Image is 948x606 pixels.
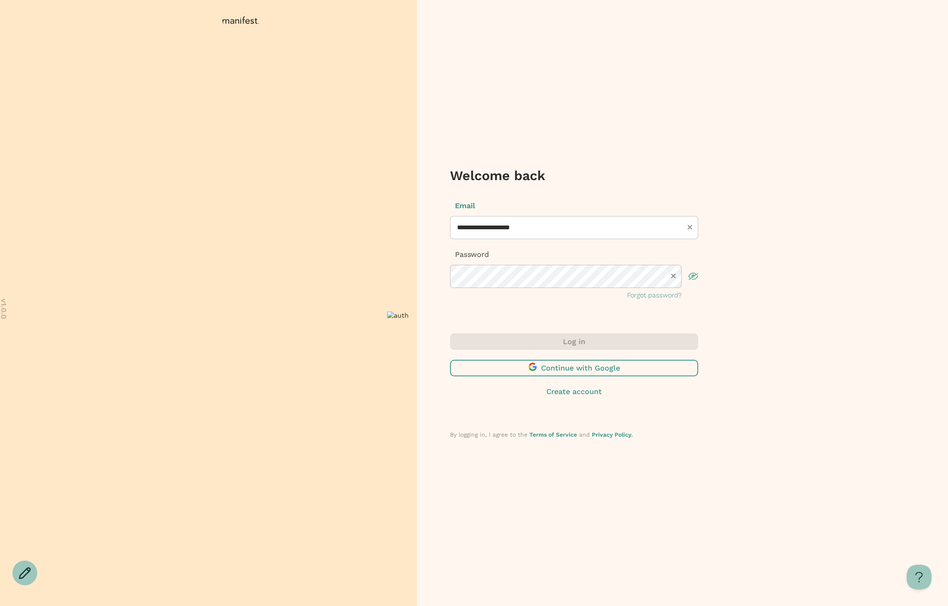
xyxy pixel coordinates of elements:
p: Email [450,200,698,211]
a: Terms of Service [529,431,577,438]
button: Create account [450,386,698,397]
img: auth [387,311,409,319]
iframe: Help Scout Beacon - Open [907,565,931,589]
p: Password [450,249,698,260]
span: By logging in, I agree to the and [450,431,633,438]
button: Continue with Google [450,360,698,376]
button: Forgot password? [627,290,682,300]
h3: Welcome back [450,167,698,184]
a: Privacy Policy. [592,431,633,438]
